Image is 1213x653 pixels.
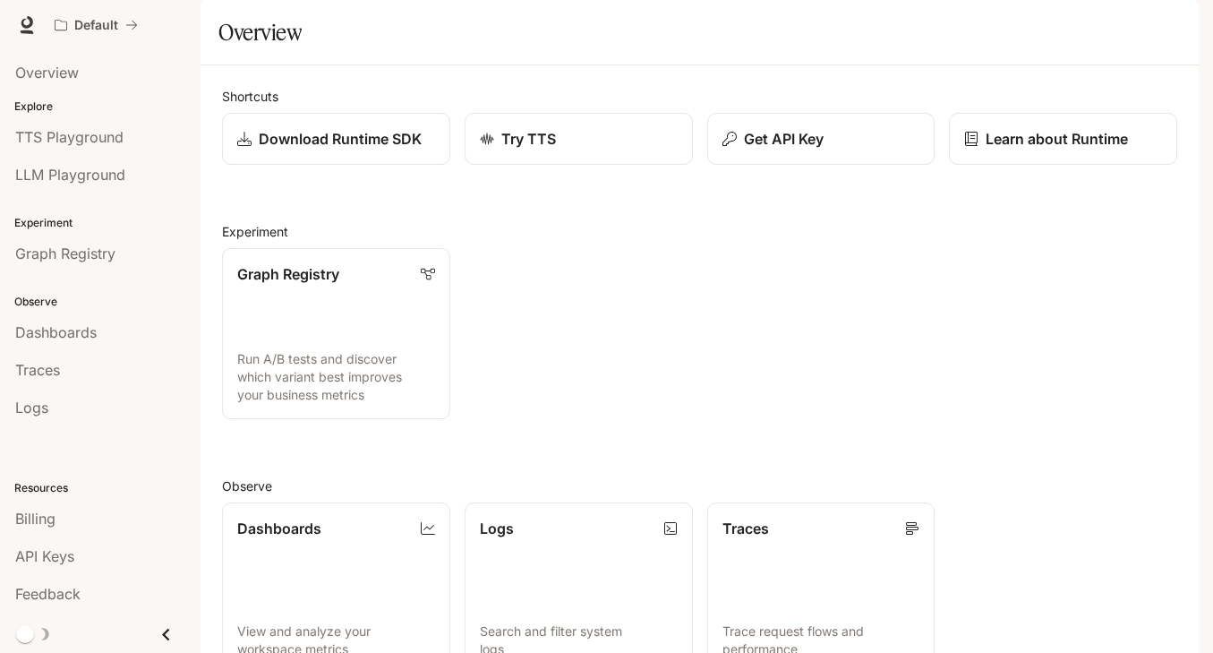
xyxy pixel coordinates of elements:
p: Learn about Runtime [986,128,1128,150]
h2: Shortcuts [222,87,1177,106]
p: Get API Key [744,128,824,150]
h2: Observe [222,477,1177,495]
p: Logs [480,518,514,539]
a: Try TTS [465,113,693,165]
p: Graph Registry [237,263,339,285]
p: Try TTS [501,128,556,150]
p: Traces [722,518,769,539]
a: Graph RegistryRun A/B tests and discover which variant best improves your business metrics [222,248,450,419]
a: Download Runtime SDK [222,113,450,165]
h1: Overview [218,14,302,50]
a: Learn about Runtime [949,113,1177,165]
p: Run A/B tests and discover which variant best improves your business metrics [237,350,435,404]
p: Default [74,18,118,33]
button: Get API Key [707,113,935,165]
p: Download Runtime SDK [259,128,422,150]
p: Dashboards [237,518,321,539]
button: All workspaces [47,7,146,43]
h2: Experiment [222,222,1177,241]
